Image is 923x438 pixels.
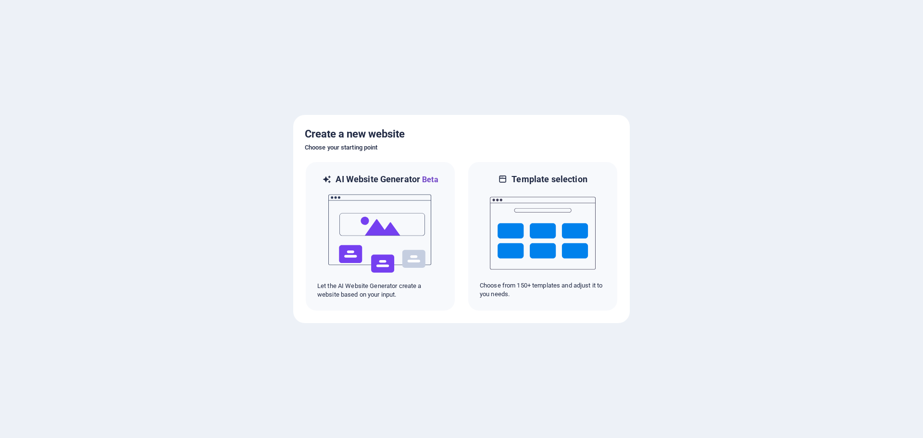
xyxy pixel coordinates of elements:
[511,174,587,185] h6: Template selection
[305,126,618,142] h5: Create a new website
[467,161,618,312] div: Template selectionChoose from 150+ templates and adjust it to you needs.
[327,186,433,282] img: ai
[420,175,438,184] span: Beta
[305,142,618,153] h6: Choose your starting point
[336,174,438,186] h6: AI Website Generator
[305,161,456,312] div: AI Website GeneratorBetaaiLet the AI Website Generator create a website based on your input.
[317,282,443,299] p: Let the AI Website Generator create a website based on your input.
[480,281,606,299] p: Choose from 150+ templates and adjust it to you needs.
